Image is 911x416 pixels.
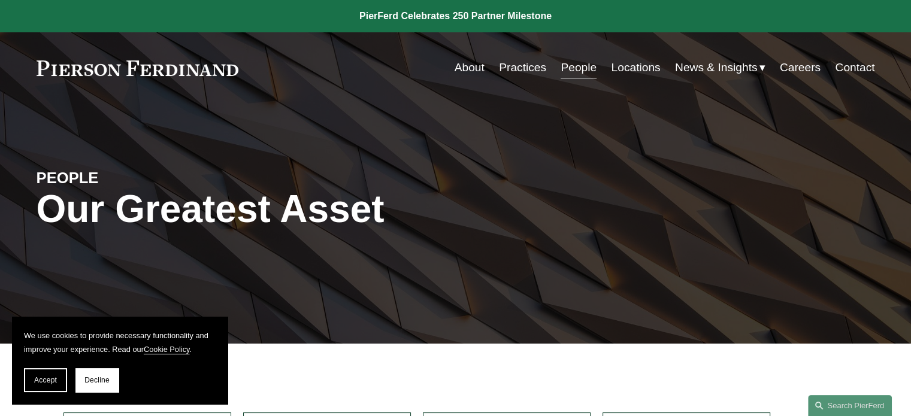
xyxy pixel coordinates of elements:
span: Decline [84,376,110,384]
button: Accept [24,368,67,392]
a: People [561,56,597,79]
a: Search this site [808,395,892,416]
span: Accept [34,376,57,384]
span: News & Insights [675,57,758,78]
button: Decline [75,368,119,392]
a: About [455,56,485,79]
a: Cookie Policy [144,345,190,354]
a: Contact [835,56,874,79]
a: Careers [780,56,821,79]
p: We use cookies to provide necessary functionality and improve your experience. Read our . [24,329,216,356]
a: Practices [499,56,546,79]
a: Locations [611,56,660,79]
h1: Our Greatest Asset [37,187,595,231]
section: Cookie banner [12,317,228,404]
h4: PEOPLE [37,168,246,187]
a: folder dropdown [675,56,765,79]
